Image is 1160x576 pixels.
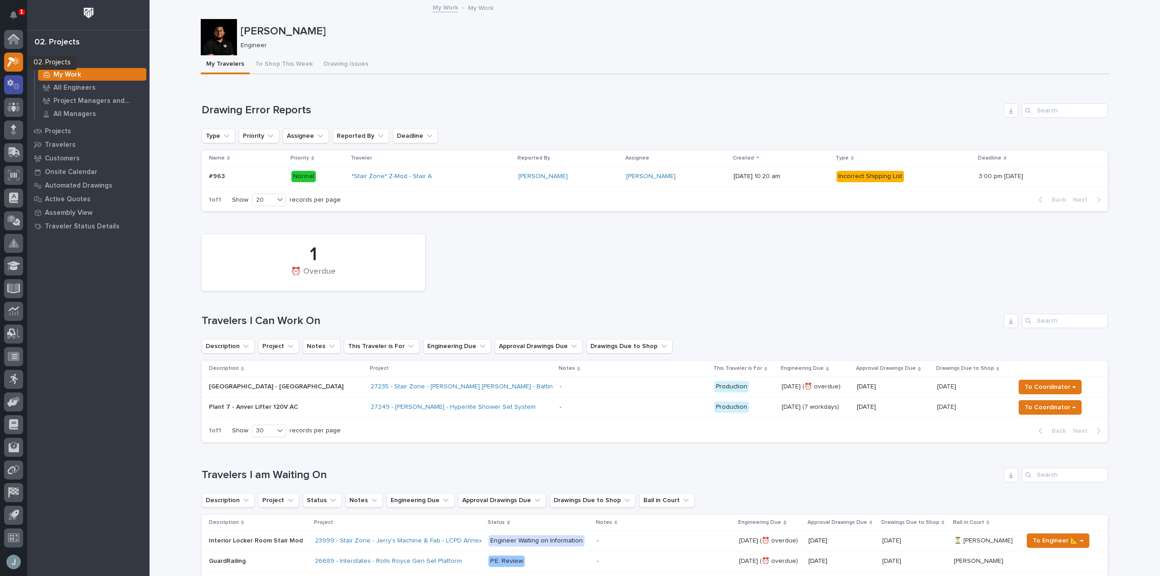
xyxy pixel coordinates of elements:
p: Deadline [978,153,1001,163]
p: 1 of 1 [202,420,228,442]
button: Drawings Due to Shop [586,339,672,353]
div: Notifications1 [11,11,23,25]
p: 1 of 1 [202,189,228,211]
p: [DATE] (⏰ overdue) [782,383,850,391]
p: Traveler [351,153,372,163]
p: 1 [20,9,23,15]
div: Engineer Waiting on Information [488,535,585,547]
a: Active Quotes [27,192,150,206]
p: [GEOGRAPHIC_DATA] - [GEOGRAPHIC_DATA] [209,383,363,391]
p: #963 [209,171,227,180]
p: [DATE] [937,381,958,391]
p: Engineer [241,42,1102,49]
p: [DATE] [937,402,958,411]
p: My Work [45,57,72,65]
p: Project [314,518,333,528]
div: - [597,557,599,565]
span: Next [1073,427,1093,435]
button: Next [1069,427,1108,435]
button: Engineering Due [423,339,491,353]
p: Type [836,153,849,163]
p: [DATE] 10:20 am [734,173,829,180]
p: Plant 7 - Anver Lifter 120V AC [209,403,363,411]
p: Traveler Status Details [45,223,120,231]
p: All Managers [53,110,96,118]
a: Automated Drawings [27,179,150,192]
p: My Work [53,71,81,79]
button: Drawing Issues [318,55,374,74]
p: Customers [45,155,80,163]
span: Back [1046,196,1066,204]
p: Projects [45,127,71,136]
p: [DATE] [808,557,875,565]
a: All Managers [35,107,150,120]
p: [DATE] [808,537,875,545]
button: Project [258,493,299,508]
div: 1 [217,243,410,266]
a: My Work [433,2,458,12]
p: Travelers [45,141,76,149]
p: Project Managers and Engineers [53,97,143,105]
p: All Engineers [53,84,96,92]
div: P.E. Review [488,556,525,567]
p: Automated Drawings [45,182,112,190]
button: Ball in Court [639,493,695,508]
tr: Interior Locker Room Stair ModInterior Locker Room Stair Mod 23999 - Stair Zone - Jerry's Machine... [202,531,1108,551]
a: Project Managers and Engineers [35,94,150,107]
img: Workspace Logo [80,5,97,21]
button: Deadline [393,129,438,143]
h1: Travelers I am Waiting On [202,469,1000,482]
p: [PERSON_NAME] [954,556,1005,565]
button: Notifications [4,5,23,24]
a: [PERSON_NAME] [518,173,568,180]
button: My Travelers [201,55,250,74]
p: [DATE] [882,535,903,545]
p: Notes [596,518,612,528]
p: Description [209,518,239,528]
a: Assembly View [27,206,150,219]
a: My Work [35,68,150,81]
p: [DATE] [857,403,930,411]
button: Notes [303,339,340,353]
p: Reported By [517,153,550,163]
p: Show [232,196,248,204]
button: To Coordinator → [1019,400,1082,415]
p: Created [733,153,754,163]
p: 3:00 pm [DATE] [979,171,1025,180]
a: Travelers [27,138,150,151]
div: Incorrect Shipping List [836,171,904,182]
div: Normal [291,171,316,182]
p: Approval Drawings Due [856,363,916,373]
button: Reported By [333,129,389,143]
p: [DATE] (⏰ overdue) [739,556,800,565]
p: records per page [290,427,341,435]
p: Interior Locker Room Stair Mod [209,535,304,545]
p: [PERSON_NAME] [241,25,1106,38]
p: ⏳ [PERSON_NAME] [954,535,1015,545]
button: Description [202,493,255,508]
a: Projects [27,124,150,138]
a: Customers [27,151,150,165]
button: Back [1031,427,1069,435]
a: 27235 - Stair Zone - [PERSON_NAME] [PERSON_NAME] - Batting Cage Stairs [371,383,592,391]
a: *Stair Zone* Z-Mod - Stair A [352,173,432,180]
h1: Drawing Error Reports [202,104,1000,117]
p: Notes [559,363,575,373]
p: Drawings Due to Shop [936,363,994,373]
button: Back [1031,196,1069,204]
p: Show [232,427,248,435]
p: Status [488,518,505,528]
button: Engineering Due [387,493,454,508]
a: 23999 - Stair Zone - Jerry's Machine & Fab - LCPD Annex [315,537,482,545]
span: Next [1073,196,1093,204]
div: - [597,537,599,545]
div: - [560,383,561,391]
p: GuardRailing [209,556,247,565]
div: Search [1022,468,1108,482]
p: Assembly View [45,209,92,217]
button: To Shop This Week [250,55,318,74]
tr: GuardRailingGuardRailing 26689 - Interstates - Rolls Royce Gen Set Platform P.E. Review- [DATE] (... [202,551,1108,571]
div: Production [714,402,749,413]
button: Description [202,339,255,353]
a: All Engineers [35,81,150,94]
